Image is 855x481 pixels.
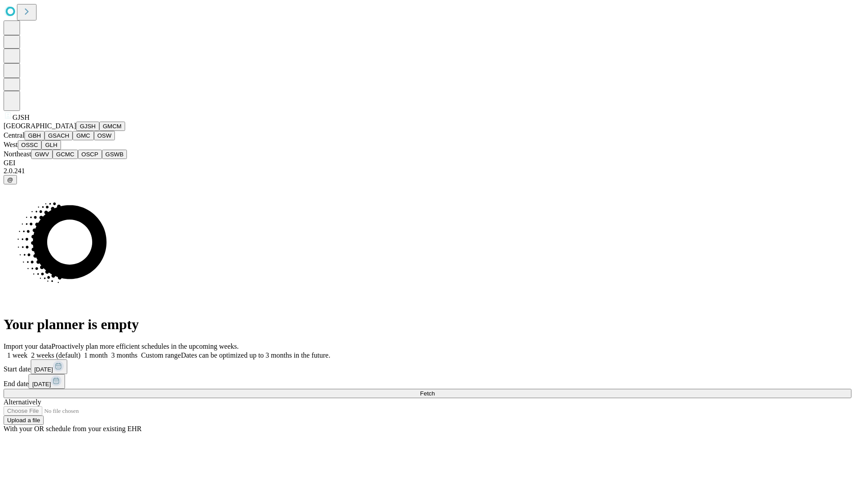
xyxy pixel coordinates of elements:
[24,131,45,140] button: GBH
[4,131,24,139] span: Central
[18,140,42,150] button: OSSC
[84,351,108,359] span: 1 month
[4,425,142,432] span: With your OR schedule from your existing EHR
[76,122,99,131] button: GJSH
[181,351,330,359] span: Dates can be optimized up to 3 months in the future.
[99,122,125,131] button: GMCM
[141,351,181,359] span: Custom range
[12,114,29,121] span: GJSH
[53,150,78,159] button: GCMC
[111,351,138,359] span: 3 months
[102,150,127,159] button: GSWB
[4,150,31,158] span: Northeast
[4,389,851,398] button: Fetch
[31,351,81,359] span: 2 weeks (default)
[34,366,53,373] span: [DATE]
[32,381,51,387] span: [DATE]
[4,175,17,184] button: @
[31,150,53,159] button: GWV
[7,351,28,359] span: 1 week
[4,416,44,425] button: Upload a file
[4,374,851,389] div: End date
[4,167,851,175] div: 2.0.241
[78,150,102,159] button: OSCP
[41,140,61,150] button: GLH
[7,176,13,183] span: @
[28,374,65,389] button: [DATE]
[4,359,851,374] div: Start date
[4,316,851,333] h1: Your planner is empty
[31,359,67,374] button: [DATE]
[4,159,851,167] div: GEI
[420,390,435,397] span: Fetch
[94,131,115,140] button: OSW
[4,342,52,350] span: Import your data
[73,131,94,140] button: GMC
[45,131,73,140] button: GSACH
[4,398,41,406] span: Alternatively
[4,141,18,148] span: West
[4,122,76,130] span: [GEOGRAPHIC_DATA]
[52,342,239,350] span: Proactively plan more efficient schedules in the upcoming weeks.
